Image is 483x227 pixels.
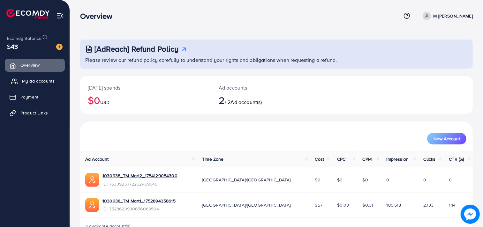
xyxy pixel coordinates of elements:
img: menu [56,12,64,19]
span: $43 [7,42,18,51]
a: Payment [5,91,65,103]
span: $57 [315,202,322,208]
a: M [PERSON_NAME] [420,12,473,20]
span: Payment [20,94,38,100]
p: Ad accounts [219,84,302,92]
h3: Overview [80,11,117,21]
a: Product Links [5,106,65,119]
p: Please review our refund policy carefully to understand your rights and obligations when requesti... [85,56,469,64]
img: image [461,205,480,224]
h3: [AdReach] Refund Policy [94,44,179,54]
span: Ecomdy Balance [7,35,42,41]
span: Overview [20,62,40,68]
span: 1.14 [449,202,456,208]
span: My ad accounts [22,78,55,84]
span: 2 [219,93,225,107]
span: 2,133 [424,202,434,208]
span: $0 [315,177,321,183]
span: [GEOGRAPHIC_DATA]/[GEOGRAPHIC_DATA] [202,177,291,183]
h2: / 2 [219,94,302,106]
span: CTR (%) [449,156,464,162]
span: ID: 7528623930656063504 [102,206,176,212]
span: Ad account(s) [231,99,262,106]
span: [GEOGRAPHIC_DATA]/[GEOGRAPHIC_DATA] [202,202,291,208]
h2: $0 [88,94,203,106]
img: ic-ads-acc.e4c84228.svg [85,173,99,187]
span: 0 [424,177,426,183]
span: Impression [387,156,409,162]
span: $0 [337,177,343,183]
p: [DATE] spends [88,84,203,92]
a: My ad accounts [5,75,65,87]
span: 0 [387,177,389,183]
span: 186,518 [387,202,401,208]
span: CPC [337,156,345,162]
img: logo [6,9,49,19]
span: $0 [363,177,368,183]
p: M [PERSON_NAME] [434,12,473,20]
a: 1030938_TM Mart1_1752894358615 [102,198,176,204]
img: image [56,44,63,50]
span: ID: 7533926772262469649 [102,181,177,187]
span: Clicks [424,156,436,162]
button: New Account [427,133,466,144]
span: USD [100,99,109,106]
a: 1030938_TM Mart2_1754129054300 [102,172,177,179]
span: Ad Account [85,156,109,162]
span: $0.31 [363,202,374,208]
span: Time Zone [202,156,223,162]
span: Product Links [20,110,48,116]
span: $0.03 [337,202,349,208]
span: CPM [363,156,372,162]
img: ic-ads-acc.e4c84228.svg [85,198,99,212]
span: 0 [449,177,452,183]
span: Cost [315,156,324,162]
a: Overview [5,59,65,71]
span: New Account [434,136,460,141]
